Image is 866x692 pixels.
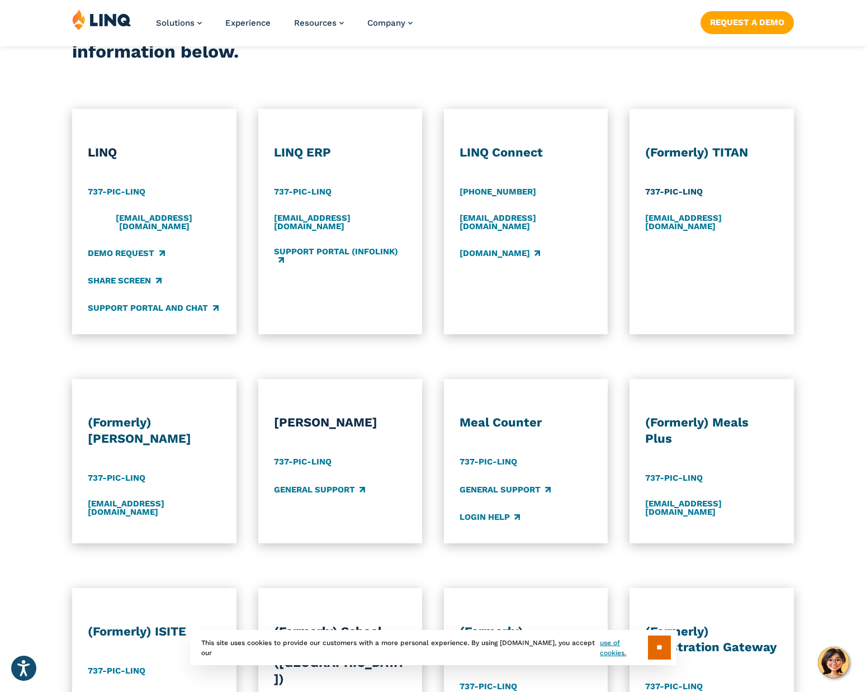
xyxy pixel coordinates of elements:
[88,415,220,446] h3: (Formerly) [PERSON_NAME]
[274,186,332,198] a: 737-PIC-LINQ
[88,213,220,231] a: [EMAIL_ADDRESS][DOMAIN_NAME]
[367,18,413,28] a: Company
[460,186,536,198] a: [PHONE_NUMBER]
[460,511,520,523] a: Login Help
[645,624,778,655] h3: (Formerly) Registration Gateway
[460,456,517,468] a: 737-PIC-LINQ
[645,472,703,484] a: 737-PIC-LINQ
[294,18,337,28] span: Resources
[294,18,344,28] a: Resources
[367,18,405,28] span: Company
[274,415,406,430] h3: [PERSON_NAME]
[88,247,164,259] a: Demo Request
[274,145,406,160] h3: LINQ ERP
[190,630,676,665] div: This site uses cookies to provide our customers with a more personal experience. By using [DOMAIN...
[645,145,778,160] h3: (Formerly) TITAN
[156,18,202,28] a: Solutions
[88,499,220,518] a: [EMAIL_ADDRESS][DOMAIN_NAME]
[72,9,131,30] img: LINQ | K‑12 Software
[88,186,145,198] a: 737-PIC-LINQ
[460,247,540,259] a: [DOMAIN_NAME]
[460,484,551,496] a: General Support
[645,186,703,198] a: 737-PIC-LINQ
[274,213,406,231] a: [EMAIL_ADDRESS][DOMAIN_NAME]
[645,213,778,231] a: [EMAIL_ADDRESS][DOMAIN_NAME]
[600,638,647,658] a: use of cookies.
[274,624,406,687] h3: (Formerly) School Finance ([GEOGRAPHIC_DATA])
[645,499,778,518] a: [EMAIL_ADDRESS][DOMAIN_NAME]
[701,9,794,34] nav: Button Navigation
[645,415,778,446] h3: (Formerly) Meals Plus
[225,18,271,28] a: Experience
[88,274,161,287] a: Share Screen
[88,472,145,484] a: 737-PIC-LINQ
[88,145,220,160] h3: LINQ
[274,484,365,496] a: General Support
[88,624,220,639] h3: (Formerly) ISITE
[460,415,592,430] h3: Meal Counter
[88,302,218,314] a: Support Portal and Chat
[274,247,406,266] a: Support Portal (Infolink)
[460,213,592,231] a: [EMAIL_ADDRESS][DOMAIN_NAME]
[460,145,592,160] h3: LINQ Connect
[156,9,413,46] nav: Primary Navigation
[156,18,195,28] span: Solutions
[460,624,592,655] h3: (Formerly) eSchoolView
[701,11,794,34] a: Request a Demo
[818,647,849,678] button: Hello, have a question? Let’s chat.
[274,456,332,468] a: 737-PIC-LINQ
